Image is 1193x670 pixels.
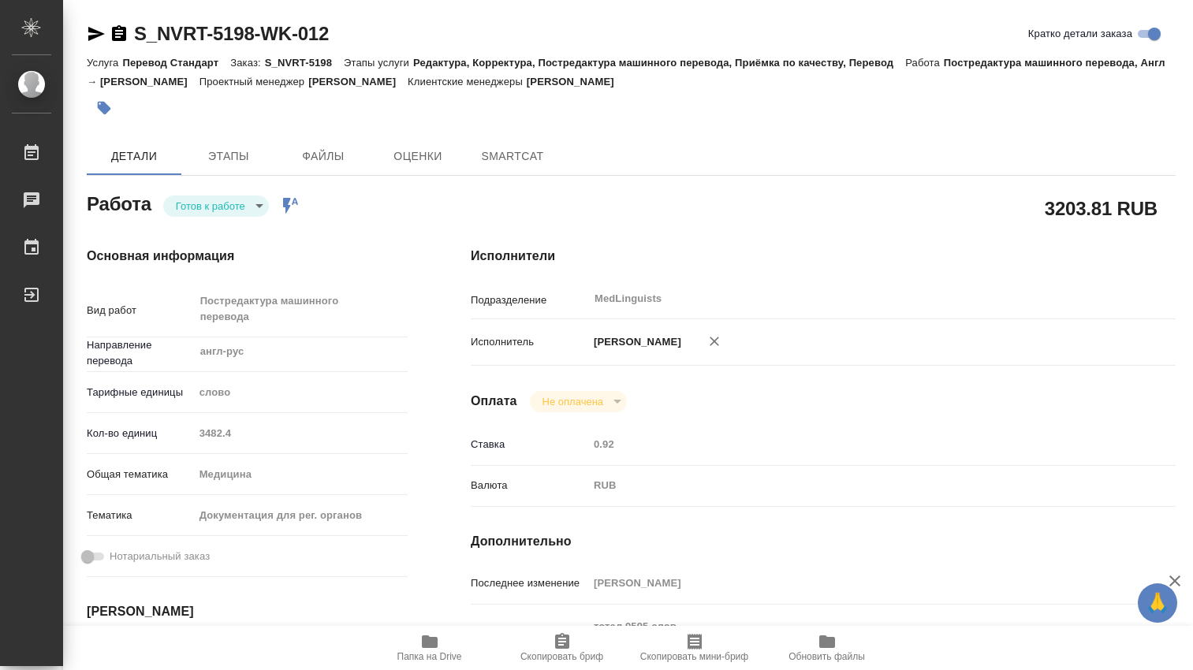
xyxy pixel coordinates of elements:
p: [PERSON_NAME] [308,76,408,87]
span: Этапы [191,147,267,166]
button: Папка на Drive [363,626,496,670]
p: Кол-во единиц [87,426,194,441]
span: Скопировать мини-бриф [640,651,748,662]
input: Пустое поле [588,433,1117,456]
p: Клиентские менеджеры [408,76,527,87]
p: Тарифные единицы [87,385,194,400]
span: Оценки [380,147,456,166]
button: Скопировать мини-бриф [628,626,761,670]
p: [PERSON_NAME] [588,334,681,350]
h4: Исполнители [471,247,1176,266]
span: 🙏 [1144,586,1171,620]
p: [PERSON_NAME] [527,76,626,87]
textarea: тотал 9595 слов Режим правок сохранить в финальном документе [588,613,1117,656]
input: Пустое поле [588,571,1117,594]
p: Этапы услуги [344,57,413,69]
p: Услуга [87,57,122,69]
button: Скопировать ссылку [110,24,129,43]
span: Файлы [285,147,361,166]
div: Готов к работе [530,391,627,412]
p: Редактура, Корректура, Постредактура машинного перевода, Приёмка по качеству, Перевод [413,57,905,69]
p: Исполнитель [471,334,588,350]
div: Готов к работе [163,195,269,217]
p: Общая тематика [87,467,194,482]
button: Скопировать бриф [496,626,628,670]
p: Работа [905,57,944,69]
button: Скопировать ссылку для ЯМессенджера [87,24,106,43]
p: Ставка [471,437,588,452]
p: Направление перевода [87,337,194,369]
span: Скопировать бриф [520,651,603,662]
span: Папка на Drive [397,651,462,662]
button: Готов к работе [171,199,250,213]
h4: Оплата [471,392,517,411]
div: Документация для рег. органов [194,502,408,529]
div: Медицина [194,461,408,488]
p: Проектный менеджер [199,76,308,87]
div: RUB [588,472,1117,499]
h2: 3203.81 RUB [1045,195,1158,221]
span: Нотариальный заказ [110,549,210,564]
p: Тематика [87,508,194,523]
div: слово [194,379,408,406]
button: Не оплачена [538,395,608,408]
h4: Основная информация [87,247,408,266]
button: Добавить тэг [87,91,121,125]
p: Подразделение [471,292,588,308]
p: S_NVRT-5198 [265,57,344,69]
span: Обновить файлы [788,651,865,662]
button: 🙏 [1138,583,1177,623]
p: Последнее изменение [471,575,588,591]
h2: Работа [87,188,151,217]
span: Детали [96,147,172,166]
button: Удалить исполнителя [697,324,732,359]
p: Валюта [471,478,588,493]
p: Вид работ [87,303,194,318]
p: Перевод Стандарт [122,57,230,69]
h4: Дополнительно [471,532,1176,551]
h4: [PERSON_NAME] [87,602,408,621]
span: SmartCat [475,147,550,166]
a: S_NVRT-5198-WK-012 [134,23,329,44]
input: Пустое поле [194,422,408,445]
button: Обновить файлы [761,626,893,670]
p: Заказ: [230,57,264,69]
span: Кратко детали заказа [1028,26,1132,42]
